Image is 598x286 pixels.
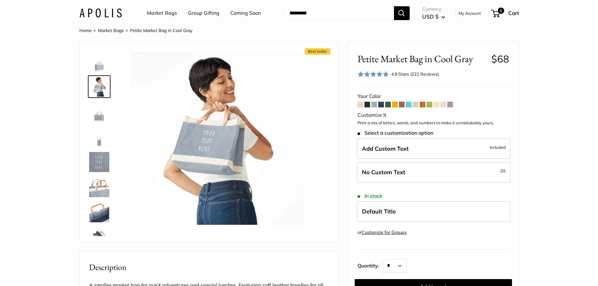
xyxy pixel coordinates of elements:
[89,202,109,222] img: Petite Market Bag in Cool Gray
[357,138,510,159] label: Add Custom Text
[89,102,109,122] img: Petite Market Bag in Cool Gray
[89,51,109,72] img: Petite Market Bag in Cool Gray
[305,48,330,55] span: Best Seller
[79,28,92,33] a: Home
[391,71,439,78] div: 4.9 Stars (221 Reviews)
[88,151,110,173] a: Petite Market Bag in Cool Gray
[130,28,192,33] span: Petite Market Bag in Cool Gray
[358,111,509,120] div: Customize It
[79,26,192,35] nav: Breadcrumb
[88,50,110,73] a: Petite Market Bag in Cool Gray
[499,167,506,175] span: -
[130,51,303,225] img: Petite Market Bag in Cool Gray
[490,143,506,151] span: Included
[89,227,109,247] img: Petite Market Bag in Cool Gray
[501,168,506,173] span: $5
[422,5,445,13] span: Currency
[88,201,110,224] a: Petite Market Bag in Cool Gray
[88,75,110,98] a: Petite Market Bag in Cool Gray
[98,28,124,33] a: Market Bags
[88,176,110,198] a: Petite Market Bag in Cool Gray
[89,152,109,172] img: Petite Market Bag in Cool Gray
[362,169,405,176] span: No Custom Text
[492,8,519,18] a: 0 Cart
[358,130,433,136] span: Select a customization option
[394,6,410,20] button: Search
[362,145,409,152] span: Add Custom Text
[357,162,510,183] label: Leave Blank
[79,8,122,18] img: Apolis
[89,77,109,97] img: Petite Market Bag in Cool Gray
[422,12,445,22] button: USD $
[284,6,394,20] input: Search...
[491,53,509,65] span: $68
[459,9,481,17] a: My Account
[422,13,439,20] span: USD $
[89,261,329,273] h2: Description
[358,228,407,237] div: or
[88,226,110,249] a: Petite Market Bag in Cool Gray
[358,70,439,79] div: 4.9 Stars (221 Reviews)
[89,177,109,197] img: Petite Market Bag in Cool Gray
[498,8,504,14] span: 0
[358,92,509,101] div: Your Color
[88,100,110,123] a: Petite Market Bag in Cool Gray
[188,8,219,18] a: Group Gifting
[362,208,396,215] span: Default Title
[88,126,110,148] a: Petite Market Bag in Cool Gray
[358,120,509,126] p: Print a mix of letters, words, and numbers to make it unmistakably yours.
[89,127,109,147] img: Petite Market Bag in Cool Gray
[358,257,383,273] label: Quantity:
[230,8,261,18] a: Coming Soon
[362,229,407,235] a: Customize for Groups
[147,8,177,18] a: Market Bags
[358,53,487,65] span: Petite Market Bag in Cool Gray
[358,193,382,199] span: In stock
[508,10,519,16] span: Cart
[357,201,510,222] label: Default Title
